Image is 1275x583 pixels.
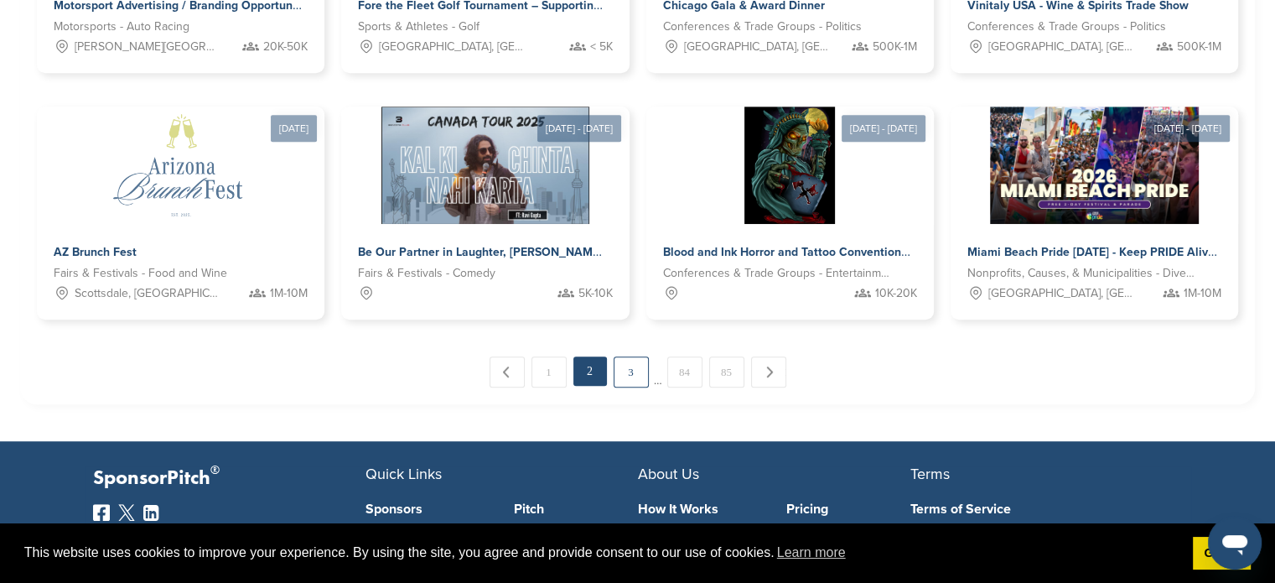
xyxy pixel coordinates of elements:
[638,502,762,516] a: How It Works
[751,357,786,388] a: Next →
[358,245,713,259] span: Be Our Partner in Laughter, [PERSON_NAME] (Canada Tour 2025)
[358,264,495,283] span: Fairs & Festivals - Comedy
[537,115,621,142] div: [DATE] - [DATE]
[37,80,324,320] a: [DATE] Sponsorpitch & AZ Brunch Fest Fairs & Festivals - Food and Wine Scottsdale, [GEOGRAPHIC_DA...
[381,107,590,224] img: Sponsorpitch &
[358,18,479,36] span: Sports & Athletes - Golf
[990,107,1199,224] img: Sponsorpitch &
[573,357,607,386] em: 2
[967,245,1215,259] span: Miami Beach Pride [DATE] - Keep PRIDE Alive
[75,284,219,303] span: Scottsdale, [GEOGRAPHIC_DATA]
[1193,537,1251,570] a: dismiss cookie message
[365,465,442,483] span: Quick Links
[667,357,702,388] a: 84
[54,18,189,36] span: Motorsports - Auto Racing
[93,466,365,491] p: SponsorPitch
[54,264,227,283] span: Fairs & Festivals - Food and Wine
[54,245,137,259] span: AZ Brunch Fest
[988,284,1132,303] span: [GEOGRAPHIC_DATA], [GEOGRAPHIC_DATA]
[614,357,649,388] a: 3
[638,465,699,483] span: About Us
[341,80,629,320] a: [DATE] - [DATE] Sponsorpitch & Be Our Partner in Laughter, [PERSON_NAME] (Canada Tour 2025) Fairs...
[842,115,925,142] div: [DATE] - [DATE]
[663,18,862,36] span: Conferences & Trade Groups - Politics
[271,115,317,142] div: [DATE]
[910,502,1158,516] a: Terms of Service
[490,357,525,388] a: ← Previous
[988,38,1132,56] span: [GEOGRAPHIC_DATA], [GEOGRAPHIC_DATA]
[967,18,1166,36] span: Conferences & Trade Groups - Politics
[663,264,892,283] span: Conferences & Trade Groups - Entertainment
[663,245,1094,259] span: Blood and Ink Horror and Tattoo Convention of [GEOGRAPHIC_DATA] Fall 2025
[263,38,308,56] span: 20K-50K
[64,107,298,224] img: Sponsorpitch &
[951,80,1238,320] a: [DATE] - [DATE] Sponsorpitch & Miami Beach Pride [DATE] - Keep PRIDE Alive Nonprofits, Causes, & ...
[744,107,835,224] img: Sponsorpitch &
[590,38,613,56] span: < 5K
[875,284,917,303] span: 10K-20K
[93,504,110,521] img: Facebook
[1184,284,1221,303] span: 1M-10M
[270,284,308,303] span: 1M-10M
[578,284,613,303] span: 5K-10K
[910,465,950,483] span: Terms
[514,502,638,516] a: Pitch
[75,38,219,56] span: [PERSON_NAME][GEOGRAPHIC_DATA][PERSON_NAME], [GEOGRAPHIC_DATA], [GEOGRAPHIC_DATA], [GEOGRAPHIC_DA...
[1177,38,1221,56] span: 500K-1M
[709,357,744,388] a: 85
[1208,516,1262,570] iframe: Tlačidlo na spustenie okna správ
[786,502,910,516] a: Pricing
[646,80,934,320] a: [DATE] - [DATE] Sponsorpitch & Blood and Ink Horror and Tattoo Convention of [GEOGRAPHIC_DATA] Fa...
[775,540,848,565] a: learn more about cookies
[118,504,135,521] img: Twitter
[379,38,523,56] span: [GEOGRAPHIC_DATA], [GEOGRAPHIC_DATA]
[684,38,828,56] span: [GEOGRAPHIC_DATA], [GEOGRAPHIC_DATA]
[967,264,1196,283] span: Nonprofits, Causes, & Municipalities - Diversity, Equity and Inclusion
[365,502,490,516] a: Sponsors
[210,460,220,481] span: ®
[24,540,1179,565] span: This website uses cookies to improve your experience. By using the site, you agree and provide co...
[873,38,917,56] span: 500K-1M
[654,357,662,387] span: …
[1146,115,1230,142] div: [DATE] - [DATE]
[531,357,567,388] a: 1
